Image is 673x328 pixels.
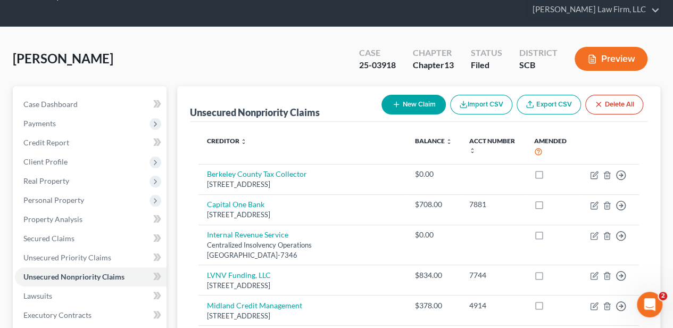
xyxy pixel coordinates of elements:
span: Secured Claims [23,234,74,243]
div: Chapter [413,59,454,71]
div: [STREET_ADDRESS] [207,179,397,190]
div: $834.00 [415,270,452,281]
span: Lawsuits [23,291,52,300]
a: LVNV Funding, LLC [207,270,271,280]
span: Unsecured Priority Claims [23,253,111,262]
a: Unsecured Priority Claims [15,248,167,267]
div: District [519,47,558,59]
a: Internal Revenue Service [207,230,288,239]
a: Case Dashboard [15,95,167,114]
a: Lawsuits [15,286,167,306]
div: $0.00 [415,169,452,179]
div: 25-03918 [359,59,396,71]
div: 4914 [469,300,517,311]
div: $708.00 [415,199,452,210]
div: Filed [471,59,502,71]
span: Real Property [23,176,69,185]
div: [STREET_ADDRESS] [207,281,397,291]
span: Case Dashboard [23,100,78,109]
span: Payments [23,119,56,128]
button: Preview [575,47,647,71]
button: New Claim [381,95,446,114]
a: Export CSV [517,95,581,114]
a: Secured Claims [15,229,167,248]
div: $0.00 [415,229,452,240]
a: Executory Contracts [15,306,167,325]
span: Credit Report [23,138,69,147]
span: 13 [444,60,454,70]
div: [STREET_ADDRESS] [207,311,397,321]
a: Balance unfold_more [415,137,452,145]
div: [STREET_ADDRESS] [207,210,397,220]
div: SCB [519,59,558,71]
span: Executory Contracts [23,310,92,319]
a: Creditor unfold_more [207,137,247,145]
a: Credit Report [15,133,167,152]
div: 7881 [469,199,517,210]
span: Property Analysis [23,215,82,224]
a: Midland Credit Management [207,301,302,310]
span: 2 [659,292,667,300]
button: Delete All [585,95,643,114]
a: Acct Number unfold_more [469,137,515,154]
a: Property Analysis [15,210,167,229]
th: Amended [525,130,581,164]
div: Centralized Insolvency Operations [GEOGRAPHIC_DATA]-7346 [207,240,397,260]
div: $378.00 [415,300,452,311]
span: Unsecured Nonpriority Claims [23,272,124,281]
i: unfold_more [240,138,247,145]
span: [PERSON_NAME] [13,51,113,66]
div: Unsecured Nonpriority Claims [190,106,320,119]
iframe: Intercom live chat [637,292,662,317]
div: Status [471,47,502,59]
div: Chapter [413,47,454,59]
a: Unsecured Nonpriority Claims [15,267,167,286]
div: 7744 [469,270,517,281]
a: Capital One Bank [207,200,264,209]
span: Personal Property [23,195,84,204]
i: unfold_more [469,147,476,154]
button: Import CSV [450,95,512,114]
span: Client Profile [23,157,68,166]
a: Berkeley County Tax Collector [207,169,307,178]
i: unfold_more [446,138,452,145]
div: Case [359,47,396,59]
